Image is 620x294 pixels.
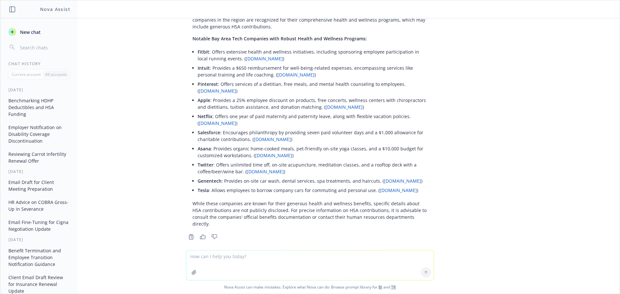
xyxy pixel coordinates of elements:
[198,146,211,152] span: Asana
[391,284,396,290] a: TR
[198,178,222,184] span: Genentech
[188,234,194,240] svg: Copy to clipboard
[198,129,428,143] p: : Encourages philanthropy by providing seven paid volunteer days and a $1,000 allowance for chari...
[254,136,291,142] a: [DOMAIN_NAME]
[6,149,73,166] button: Reviewing Carrot Infertility Renewal Offer
[1,87,78,93] div: [DATE]
[19,29,41,35] span: New chat
[199,88,236,94] a: [DOMAIN_NAME]
[1,169,78,174] div: [DATE]
[198,187,209,193] span: Tesla
[277,72,315,78] a: [DOMAIN_NAME]
[192,35,367,42] span: Notable Bay Area Tech Companies with Robust Health and Wellness Programs:
[198,113,428,127] p: : Offers one year of paid maternity and paternity leave, along with flexible vacation policies. ( )
[198,97,428,110] p: : Provides a 25% employee discount on products, free concerts, wellness centers with chiropractor...
[6,245,73,269] button: Benefit Termination and Employee Transition Notification Guidance
[198,145,428,159] p: : Provides organic home-cooked meals, pet-friendly on-site yoga classes, and a $10,000 budget for...
[6,95,73,119] button: Benchmarking HDHP Deductibles and HSA Funding
[198,187,428,194] p: : Allows employees to borrow company cars for commuting and personal use. ( )
[198,81,428,94] p: : Offers services of a dietitian, free meals, and mental health counseling to employees. ( )
[40,6,70,13] h1: Nova Assist
[1,61,78,66] div: Chat History
[6,197,73,214] button: HR Advice on COBRA Gross-Up in Severance
[198,81,218,87] span: Pinterest
[1,237,78,242] div: [DATE]
[6,217,73,234] button: Email Fine-Tuning for Cigna Negotiation Update
[325,104,363,110] a: [DOMAIN_NAME]
[12,72,41,77] p: Current account
[198,97,210,103] span: Apple
[255,152,292,158] a: [DOMAIN_NAME]
[199,120,236,126] a: [DOMAIN_NAME]
[45,72,67,77] p: All accounts
[198,177,428,184] p: : Provides on-site car wash, dental services, spa treatments, and haircuts. ( )
[3,280,617,294] span: Nova Assist can make mistakes. Explore what Nova can do: Browse prompt library for and
[198,65,210,71] span: Intuit
[198,65,428,78] p: : Provides a $650 reimbursement for well-being-related expenses, encompassing services like perso...
[378,284,382,290] a: BI
[6,122,73,146] button: Employer Notification on Disability Coverage Discontinuation
[6,26,73,38] button: New chat
[209,232,220,241] button: Thumbs down
[246,56,283,62] a: [DOMAIN_NAME]
[198,162,213,168] span: Twitter
[198,161,428,175] p: : Offers unlimited time off, on-site acupuncture, meditation classes, and a rooftop deck with a c...
[198,129,220,136] span: Salesforce
[192,10,428,30] p: While specific data on Health Savings Account (HSA) contributions by Bay Area tech firms is limit...
[198,48,428,62] p: : Offers extensive health and wellness initiatives, including sponsoring employee participation i...
[247,168,284,175] a: [DOMAIN_NAME]
[19,43,70,52] input: Search chats
[380,187,417,193] a: [DOMAIN_NAME]
[192,200,428,227] p: While these companies are known for their generous health and wellness benefits, specific details...
[198,113,212,119] span: Netflix
[384,178,421,184] a: [DOMAIN_NAME]
[6,177,73,194] button: Email Draft for Client Meeting Preparation
[198,49,209,55] span: Fitbit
